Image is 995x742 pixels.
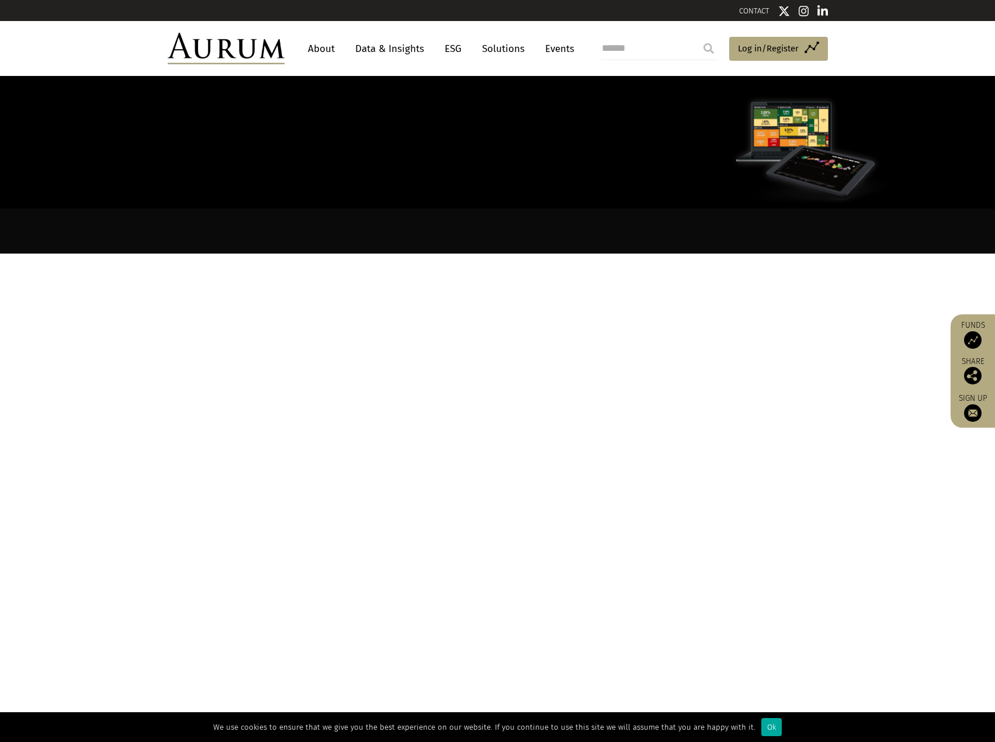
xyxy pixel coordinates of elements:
[539,38,574,60] a: Events
[956,320,989,349] a: Funds
[302,38,341,60] a: About
[349,38,430,60] a: Data & Insights
[168,33,285,64] img: Aurum
[964,404,982,422] img: Sign up to our newsletter
[697,37,720,60] input: Submit
[729,37,828,61] a: Log in/Register
[956,358,989,384] div: Share
[778,5,790,17] img: Twitter icon
[817,5,828,17] img: Linkedin icon
[799,5,809,17] img: Instagram icon
[476,38,531,60] a: Solutions
[956,393,989,422] a: Sign up
[739,6,769,15] a: CONTACT
[761,718,782,736] div: Ok
[964,367,982,384] img: Share this post
[964,331,982,349] img: Access Funds
[738,41,799,56] span: Log in/Register
[439,38,467,60] a: ESG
